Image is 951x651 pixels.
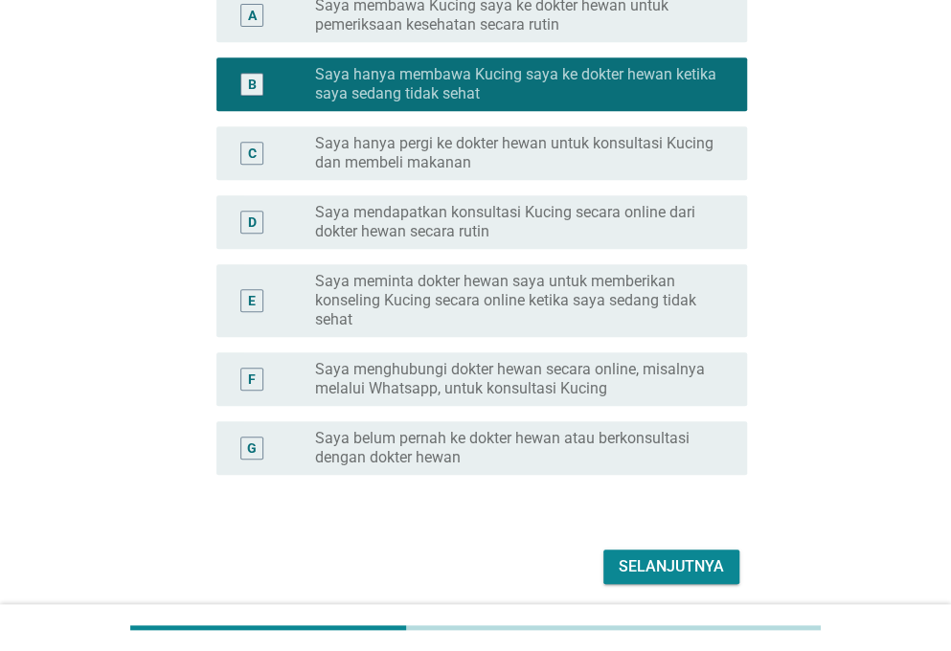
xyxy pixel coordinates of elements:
[248,74,257,94] div: B
[248,5,257,25] div: A
[619,555,724,578] div: Selanjutnya
[248,369,256,389] div: F
[315,360,716,398] label: Saya menghubungi dokter hewan secara online, misalnya melalui Whatsapp, untuk konsultasi Kucing
[248,290,256,310] div: E
[248,143,257,163] div: C
[315,65,716,103] label: Saya hanya membawa Kucing saya ke dokter hewan ketika saya sedang tidak sehat
[247,438,257,458] div: G
[248,212,257,232] div: D
[315,203,716,241] label: Saya mendapatkan konsultasi Kucing secara online dari dokter hewan secara rutin
[315,272,716,329] label: Saya meminta dokter hewan saya untuk memberikan konseling Kucing secara online ketika saya sedang...
[603,550,739,584] button: Selanjutnya
[315,429,716,467] label: Saya belum pernah ke dokter hewan atau berkonsultasi dengan dokter hewan
[315,134,716,172] label: Saya hanya pergi ke dokter hewan untuk konsultasi Kucing dan membeli makanan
